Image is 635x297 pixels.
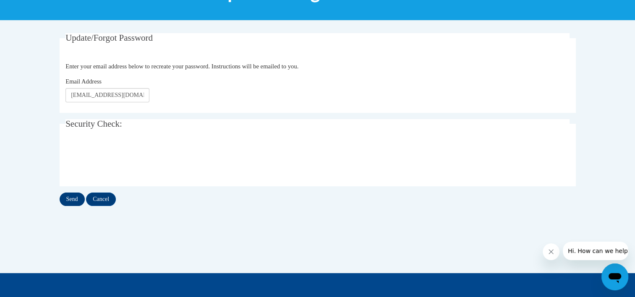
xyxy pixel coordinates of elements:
span: Update/Forgot Password [65,33,153,43]
input: Send [60,193,85,206]
input: Cancel [86,193,116,206]
iframe: Message from company [563,242,628,260]
span: Email Address [65,78,102,85]
iframe: Close message [543,243,559,260]
span: Hi. How can we help? [5,6,68,13]
input: Email [65,88,149,102]
iframe: reCAPTCHA [65,143,193,176]
span: Security Check: [65,119,122,129]
iframe: Button to launch messaging window [601,263,628,290]
span: Enter your email address below to recreate your password. Instructions will be emailed to you. [65,63,298,70]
